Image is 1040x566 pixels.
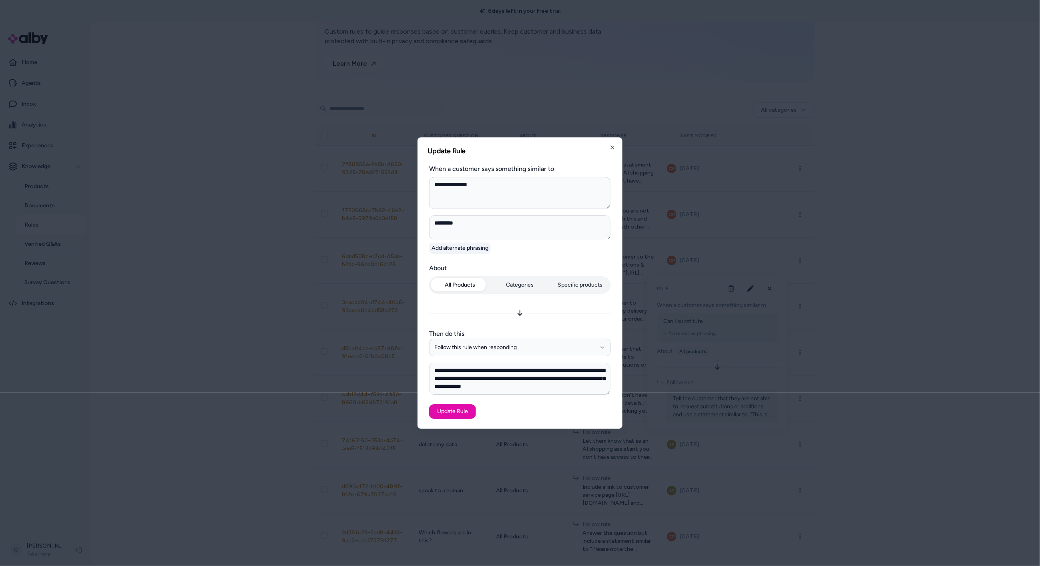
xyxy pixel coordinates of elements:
[491,278,549,292] button: Categories
[429,329,611,339] label: Then do this
[429,243,491,254] button: Add alternate phrasing
[431,278,489,292] button: All Products
[551,278,609,292] button: Specific products
[429,263,611,273] label: About
[429,164,611,174] label: When a customer says something similar to
[429,404,476,419] button: Update Rule
[428,147,612,155] h2: Update Rule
